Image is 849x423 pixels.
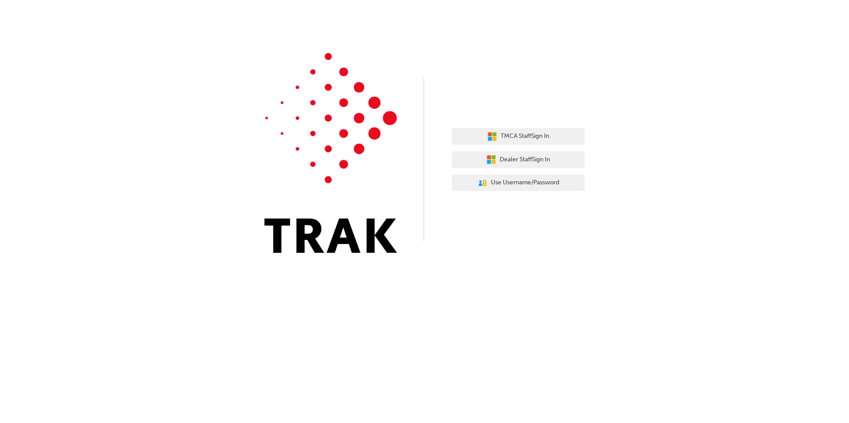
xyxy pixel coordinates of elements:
img: Trak [264,53,397,253]
button: Use Username/Password [452,175,585,191]
button: Dealer StaffSign In [452,151,585,168]
span: Use Username/Password [491,178,559,188]
span: TMCA Staff Sign In [501,131,549,141]
span: Dealer Staff Sign In [500,155,550,165]
button: TMCA StaffSign In [452,128,585,145]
